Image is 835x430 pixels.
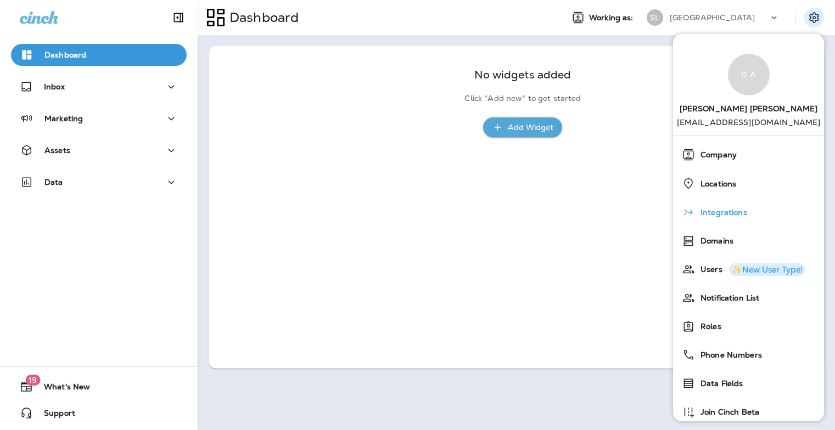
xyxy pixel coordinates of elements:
[673,369,824,398] button: Data Fields
[695,350,762,360] span: Phone Numbers
[673,169,824,198] button: Locations
[728,54,770,95] div: D A
[11,139,187,161] button: Assets
[695,179,736,189] span: Locations
[44,50,86,59] p: Dashboard
[695,322,721,331] span: Roles
[11,107,187,129] button: Marketing
[44,178,63,186] p: Data
[673,227,824,255] button: Domains
[695,379,743,388] span: Data Fields
[695,265,722,274] span: Users
[464,94,581,103] p: Click "Add new" to get started
[163,7,194,29] button: Collapse Sidebar
[44,82,65,91] p: Inbox
[474,70,571,80] p: No widgets added
[677,344,820,366] a: Phone Numbers
[33,382,90,395] span: What's New
[11,376,187,398] button: 19What's New
[673,255,824,284] button: Users✨New User Type!
[695,150,737,160] span: Company
[483,117,562,138] button: Add Widget
[677,201,820,223] a: Integrations
[25,375,40,386] span: 19
[673,140,824,169] button: Company
[673,43,824,135] a: D A[PERSON_NAME] [PERSON_NAME] [EMAIL_ADDRESS][DOMAIN_NAME]
[673,198,824,227] button: Integrations
[677,230,820,252] a: Domains
[695,236,733,246] span: Domains
[673,341,824,369] button: Phone Numbers
[695,293,759,303] span: Notification List
[11,171,187,193] button: Data
[11,402,187,424] button: Support
[44,114,83,123] p: Marketing
[673,312,824,341] button: Roles
[11,76,187,98] button: Inbox
[677,258,820,280] a: Users✨New User Type!
[695,208,747,217] span: Integrations
[677,287,820,309] a: Notification List
[673,398,824,426] button: Join Cinch Beta
[33,409,75,422] span: Support
[508,121,553,134] div: Add Widget
[225,9,299,26] p: Dashboard
[677,172,820,195] a: Locations
[804,8,824,27] button: Settings
[677,315,820,337] a: Roles
[680,95,818,118] span: [PERSON_NAME] [PERSON_NAME]
[695,408,759,417] span: Join Cinch Beta
[732,265,803,274] div: ✨New User Type!
[677,144,820,166] a: Company
[44,146,70,155] p: Assets
[677,372,820,394] a: Data Fields
[11,44,187,66] button: Dashboard
[673,284,824,312] button: Notification List
[677,118,821,135] p: [EMAIL_ADDRESS][DOMAIN_NAME]
[589,13,636,22] span: Working as:
[729,263,805,276] button: ✨New User Type!
[647,9,663,26] div: SL
[670,13,755,22] p: [GEOGRAPHIC_DATA]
